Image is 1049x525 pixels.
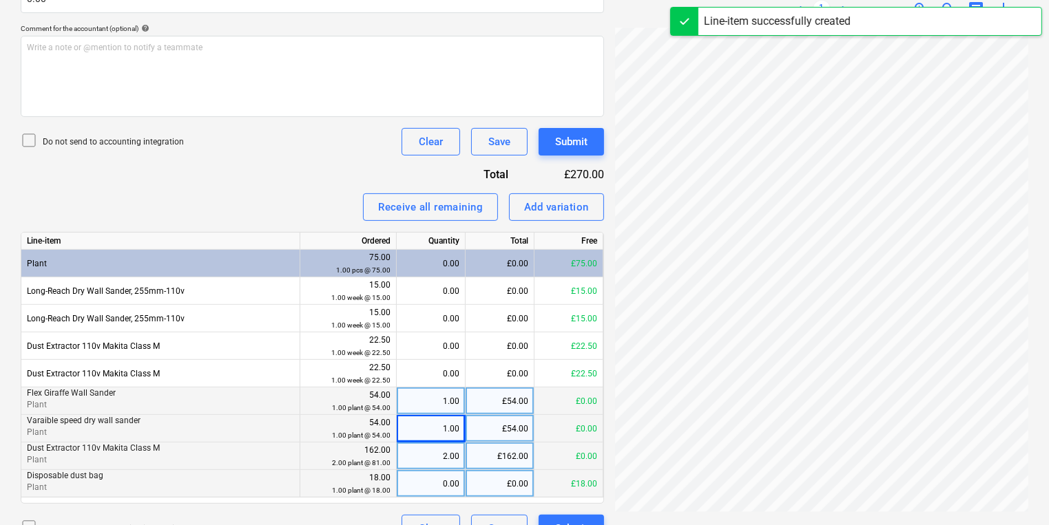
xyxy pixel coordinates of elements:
[425,167,531,182] div: Total
[43,136,184,148] p: Do not send to accounting integration
[21,277,300,305] div: Long-Reach Dry Wall Sander, 255mm-110v
[534,470,603,497] div: £18.00
[534,233,603,250] div: Free
[306,389,391,414] div: 54.00
[378,198,483,216] div: Receive all remaining
[466,415,534,442] div: £54.00
[402,128,460,156] button: Clear
[331,294,391,301] small: 1.00 week @ 15.00
[397,233,466,250] div: Quantity
[306,279,391,304] div: 15.00
[306,306,391,332] div: 15.00
[21,360,300,387] div: Dust Extractor 110v Makita Class M
[466,360,534,387] div: £0.00
[466,442,534,470] div: £162.00
[534,305,603,332] div: £15.00
[27,388,116,398] span: Flex Giraffe Wall Sander
[466,277,534,305] div: £0.00
[466,305,534,332] div: £0.00
[488,133,510,151] div: Save
[402,305,459,332] div: 0.00
[306,444,391,469] div: 162.00
[466,470,534,497] div: £0.00
[534,332,603,360] div: £22.50
[466,332,534,360] div: £0.00
[27,455,47,464] span: Plant
[21,332,300,360] div: Dust Extractor 110v Makita Class M
[402,277,459,305] div: 0.00
[21,24,604,33] div: Comment for the accountant (optional)
[466,250,534,277] div: £0.00
[27,416,141,425] span: Varaible speed dry wall sander
[27,482,47,492] span: Plant
[27,400,47,409] span: Plant
[21,233,300,250] div: Line-item
[138,24,149,32] span: help
[306,334,391,359] div: 22.50
[534,415,603,442] div: £0.00
[531,167,604,182] div: £270.00
[704,13,851,30] div: Line-item successfully created
[524,198,589,216] div: Add variation
[332,459,391,467] small: 2.00 plant @ 81.00
[471,128,528,156] button: Save
[509,193,604,221] button: Add variation
[27,259,47,268] span: Plant
[402,415,459,442] div: 1.00
[534,277,603,305] div: £15.00
[27,443,160,453] span: Dust Extractor 110v Makita Class M
[534,360,603,387] div: £22.50
[27,471,103,480] span: Disposable dust bag
[402,250,459,277] div: 0.00
[402,470,459,497] div: 0.00
[534,387,603,415] div: £0.00
[466,387,534,415] div: £54.00
[402,442,459,470] div: 2.00
[980,459,1049,525] iframe: Chat Widget
[534,250,603,277] div: £75.00
[332,486,391,494] small: 1.00 plant @ 18.00
[539,128,604,156] button: Submit
[331,321,391,329] small: 1.00 week @ 15.00
[332,404,391,411] small: 1.00 plant @ 54.00
[306,251,391,277] div: 75.00
[402,387,459,415] div: 1.00
[555,133,588,151] div: Submit
[306,361,391,387] div: 22.50
[306,471,391,497] div: 18.00
[466,233,534,250] div: Total
[306,416,391,442] div: 54.00
[21,305,300,332] div: Long-Reach Dry Wall Sander, 255mm-110v
[300,233,397,250] div: Ordered
[336,266,391,274] small: 1.00 pcs @ 75.00
[27,427,47,437] span: Plant
[419,133,443,151] div: Clear
[331,376,391,384] small: 1.00 week @ 22.50
[534,442,603,470] div: £0.00
[363,193,498,221] button: Receive all remaining
[332,431,391,439] small: 1.00 plant @ 54.00
[402,360,459,387] div: 0.00
[402,332,459,360] div: 0.00
[331,349,391,356] small: 1.00 week @ 22.50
